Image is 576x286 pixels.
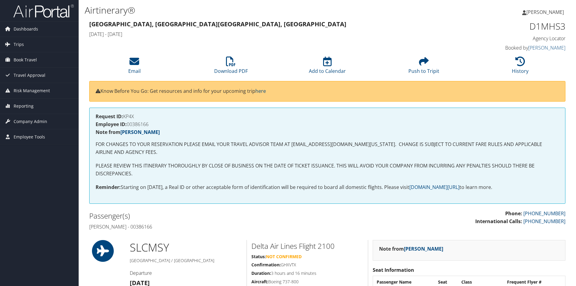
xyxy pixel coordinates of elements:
[85,4,408,17] h1: Airtinerary®
[522,3,570,21] a: [PERSON_NAME]
[130,270,242,276] h4: Departure
[373,267,414,273] strong: Seat Information
[96,113,123,120] strong: Request ID:
[96,114,559,119] h4: KP4X
[251,270,271,276] strong: Duration:
[14,37,24,52] span: Trips
[251,279,268,284] strong: Aircraft:
[214,60,248,74] a: Download PDF
[251,262,363,268] h5: GHXVTX
[14,99,34,114] span: Reporting
[523,210,565,217] a: [PHONE_NUMBER]
[475,218,522,225] strong: International Calls:
[130,258,242,264] h5: [GEOGRAPHIC_DATA] / [GEOGRAPHIC_DATA]
[120,129,160,135] a: [PERSON_NAME]
[14,21,38,37] span: Dashboards
[251,279,363,285] h5: Boeing 737-800
[379,245,443,252] strong: Note from
[89,31,444,37] h4: [DATE] - [DATE]
[528,44,565,51] a: [PERSON_NAME]
[128,60,141,74] a: Email
[251,241,363,251] h2: Delta Air Lines Flight 2100
[89,223,323,230] h4: [PERSON_NAME] - 00386166
[89,20,346,28] strong: [GEOGRAPHIC_DATA], [GEOGRAPHIC_DATA] [GEOGRAPHIC_DATA], [GEOGRAPHIC_DATA]
[453,44,565,51] h4: Booked by
[309,60,346,74] a: Add to Calendar
[255,88,266,94] a: here
[14,129,45,145] span: Employee Tools
[526,9,564,15] span: [PERSON_NAME]
[251,262,281,268] strong: Confirmation:
[266,254,302,259] span: Not Confirmed
[453,20,565,33] h1: D1MHS3
[453,35,565,42] h4: Agency Locator
[251,254,266,259] strong: Status:
[14,83,50,98] span: Risk Management
[96,87,559,95] p: Know Before You Go: Get resources and info for your upcoming trip
[96,184,559,191] p: Starting on [DATE], a Real ID or other acceptable form of identification will be required to boar...
[251,270,363,276] h5: 3 hours and 16 minutes
[404,245,443,252] a: [PERSON_NAME]
[96,184,121,190] strong: Reminder:
[96,162,559,177] p: PLEASE REVIEW THIS ITINERARY THOROUGHLY BY CLOSE OF BUSINESS ON THE DATE OF TICKET ISSUANCE. THIS...
[505,210,522,217] strong: Phone:
[96,129,160,135] strong: Note from
[14,52,37,67] span: Book Travel
[96,141,559,156] p: FOR CHANGES TO YOUR RESERVATION PLEASE EMAIL YOUR TRAVEL ADVISOR TEAM AT [EMAIL_ADDRESS][DOMAIN_N...
[14,114,47,129] span: Company Admin
[523,218,565,225] a: [PHONE_NUMBER]
[409,184,460,190] a: [DOMAIN_NAME][URL]
[89,211,323,221] h2: Passenger(s)
[13,4,74,18] img: airportal-logo.png
[130,240,242,255] h1: SLC MSY
[14,68,45,83] span: Travel Approval
[96,121,127,128] strong: Employee ID:
[512,60,529,74] a: History
[96,122,559,127] h4: 00386166
[408,60,439,74] a: Push to Tripit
